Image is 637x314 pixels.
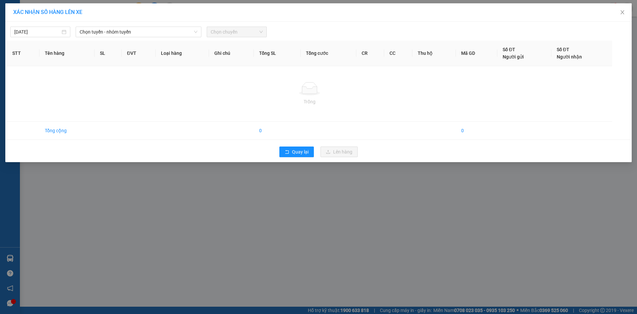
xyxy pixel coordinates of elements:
span: down [194,30,198,34]
th: CC [384,41,412,66]
span: Người nhận [557,54,582,59]
th: Tổng cước [301,41,356,66]
div: Trống [12,98,607,105]
span: Người gửi [503,54,524,59]
td: 0 [456,122,497,140]
button: Close [613,3,632,22]
td: Tổng cộng [39,122,95,140]
th: Loại hàng [156,41,209,66]
th: Ghi chú [209,41,254,66]
span: Quay lại [292,148,309,156]
span: Chọn tuyến - nhóm tuyến [80,27,197,37]
button: uploadLên hàng [320,147,358,157]
th: ĐVT [122,41,156,66]
span: close [620,10,625,15]
span: Số ĐT [557,47,569,52]
span: Số ĐT [503,47,515,52]
button: rollbackQuay lại [279,147,314,157]
th: CR [356,41,385,66]
td: 0 [254,122,301,140]
span: XÁC NHẬN SỐ HÀNG LÊN XE [13,9,82,15]
span: Chọn chuyến [211,27,263,37]
th: SL [95,41,121,66]
input: 15/10/2025 [14,28,60,36]
th: Tên hàng [39,41,95,66]
th: STT [7,41,39,66]
th: Thu hộ [412,41,456,66]
th: Mã GD [456,41,497,66]
th: Tổng SL [254,41,301,66]
span: rollback [285,150,289,155]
